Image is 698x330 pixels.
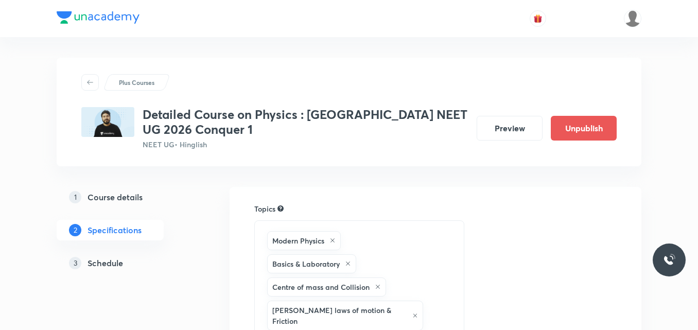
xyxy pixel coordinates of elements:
h6: Basics & Laboratory [272,258,340,269]
h5: Schedule [88,257,123,269]
h3: Detailed Course on Physics : [GEOGRAPHIC_DATA] NEET UG 2026 Conquer 1 [143,107,468,137]
img: ttu [663,254,675,266]
h6: Modern Physics [272,235,324,246]
button: Unpublish [551,116,617,141]
h5: Course details [88,191,143,203]
a: 3Schedule [57,253,197,273]
a: 1Course details [57,187,197,207]
button: avatar [530,10,546,27]
p: NEET UG • Hinglish [143,139,468,150]
button: Preview [477,116,543,141]
img: Company Logo [57,11,139,24]
h6: [PERSON_NAME] laws of motion & Friction [272,305,407,326]
p: 2 [69,224,81,236]
p: 1 [69,191,81,203]
h6: Centre of mass and Collision [272,282,370,292]
img: Sudipta Bose [624,10,641,27]
img: avatar [533,14,543,23]
p: 3 [69,257,81,269]
div: Search for topics [277,204,284,213]
p: Plus Courses [119,78,154,87]
h5: Specifications [88,224,142,236]
a: Company Logo [57,11,139,26]
h6: Topics [254,203,275,214]
img: 2237CC48-AC6E-40FF-A796-9D53235C6CFB_plus.png [81,107,134,137]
